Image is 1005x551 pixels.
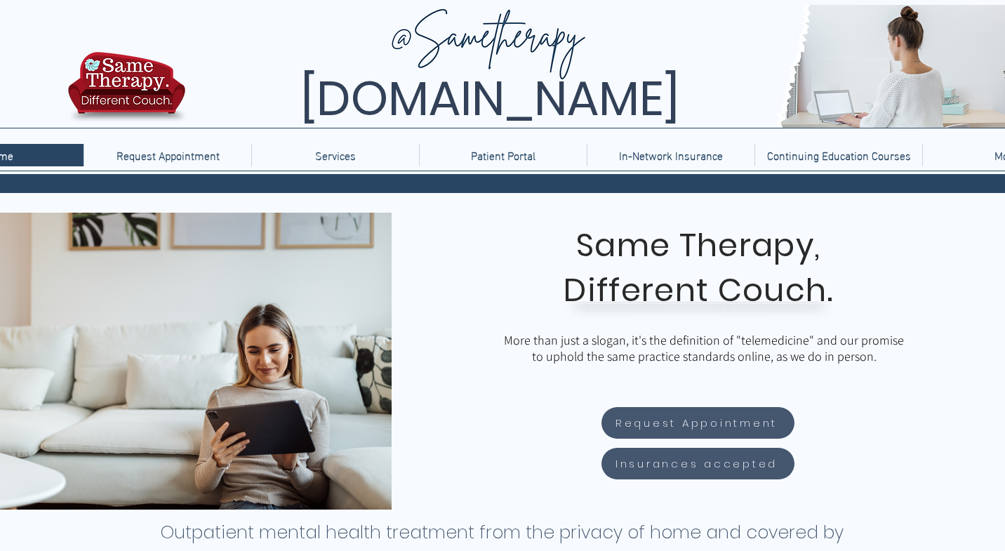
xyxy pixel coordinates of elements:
p: Continuing Education Courses [760,144,918,166]
a: In-Network Insurance [587,144,754,166]
a: Patient Portal [419,144,587,166]
span: Insurances accepted [615,456,778,472]
span: Different Couch. [564,268,833,312]
img: TBH.US [64,50,189,133]
span: Same Therapy, [576,223,821,267]
a: Request Appointment [601,407,794,439]
span: [DOMAIN_NAME] [300,65,679,132]
p: Request Appointment [109,144,227,166]
span: Request Appointment [615,415,778,431]
p: More than just a slogan, it's the definition of "telemedicine" and our promise to uphold the same... [500,332,907,364]
a: Request Appointment [84,144,251,166]
a: Continuing Education Courses [754,144,922,166]
p: Patient Portal [464,144,543,166]
p: Services [308,144,363,166]
div: Services [251,144,419,166]
p: In-Network Insurance [612,144,730,166]
a: Insurances accepted [601,448,794,479]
